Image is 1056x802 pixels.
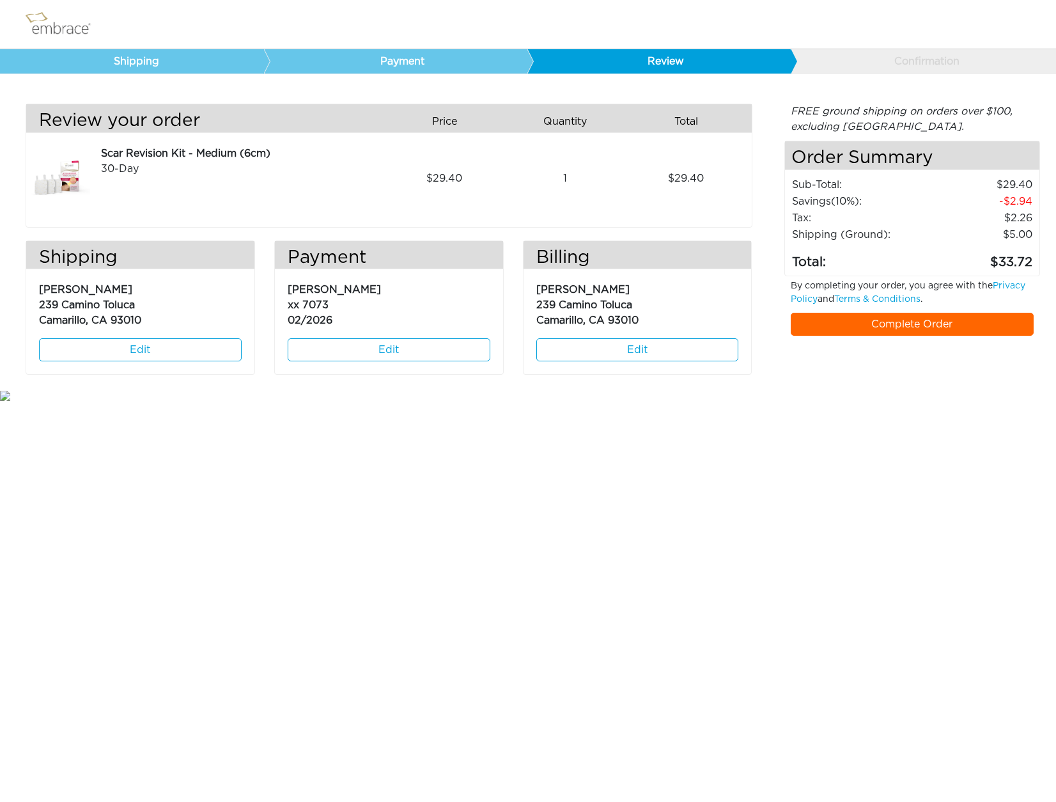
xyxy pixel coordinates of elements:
[101,146,380,161] div: Scar Revision Kit - Medium (6cm)
[101,161,380,177] div: 30-Day
[288,285,381,295] span: [PERSON_NAME]
[26,248,254,269] h3: Shipping
[791,313,1034,336] a: Complete Order
[791,243,924,272] td: Total:
[791,177,924,193] td: Sub-Total:
[527,49,791,74] a: Review
[263,49,527,74] a: Payment
[924,177,1033,193] td: 29.40
[426,171,462,186] span: 29.40
[924,193,1033,210] td: 2.94
[39,276,242,328] p: [PERSON_NAME] 239 Camino Toluca Camarillo, CA 93010
[26,146,90,211] img: 26525890-8dcd-11e7-bd72-02e45ca4b85b.jpeg
[785,141,1040,170] h4: Order Summary
[924,226,1033,243] td: $5.00
[791,193,924,210] td: Savings :
[536,276,739,328] p: [PERSON_NAME] 239 Camino Toluca Camarillo, CA 93010
[791,226,924,243] td: Shipping (Ground):
[784,104,1041,134] div: FREE ground shipping on orders over $100, excluding [GEOGRAPHIC_DATA].
[630,111,751,132] div: Total
[924,210,1033,226] td: 2.26
[389,111,509,132] div: Price
[791,281,1025,304] a: Privacy Policy
[275,248,503,269] h3: Payment
[288,300,329,310] span: xx 7073
[543,114,587,129] span: Quantity
[834,295,920,304] a: Terms & Conditions
[668,171,704,186] span: 29.40
[288,338,490,361] a: Edit
[524,248,752,269] h3: Billing
[781,279,1044,313] div: By completing your order, you agree with the and .
[831,196,859,207] span: (10%)
[22,8,105,40] img: logo.png
[924,243,1033,272] td: 33.72
[26,111,379,132] h3: Review your order
[790,49,1054,74] a: Confirmation
[288,315,332,326] span: 02/2026
[791,210,924,226] td: Tax:
[536,338,739,361] a: Edit
[563,171,567,186] span: 1
[39,338,242,361] a: Edit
